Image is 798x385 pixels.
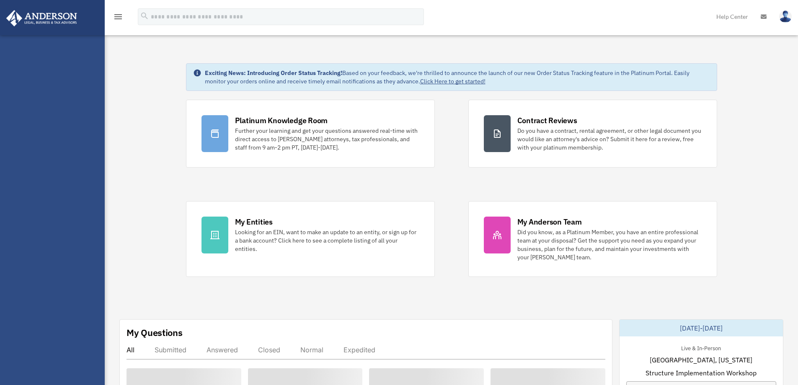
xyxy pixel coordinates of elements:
[620,320,783,336] div: [DATE]-[DATE]
[113,15,123,22] a: menu
[258,346,280,354] div: Closed
[205,69,710,85] div: Based on your feedback, we're thrilled to announce the launch of our new Order Status Tracking fe...
[779,10,792,23] img: User Pic
[235,217,273,227] div: My Entities
[646,368,757,378] span: Structure Implementation Workshop
[517,115,577,126] div: Contract Reviews
[127,346,134,354] div: All
[4,10,80,26] img: Anderson Advisors Platinum Portal
[113,12,123,22] i: menu
[186,201,435,277] a: My Entities Looking for an EIN, want to make an update to an entity, or sign up for a bank accoun...
[517,127,702,152] div: Do you have a contract, rental agreement, or other legal document you would like an attorney's ad...
[186,100,435,168] a: Platinum Knowledge Room Further your learning and get your questions answered real-time with dire...
[235,228,419,253] div: Looking for an EIN, want to make an update to an entity, or sign up for a bank account? Click her...
[127,326,183,339] div: My Questions
[140,11,149,21] i: search
[650,355,752,365] span: [GEOGRAPHIC_DATA], [US_STATE]
[674,343,728,352] div: Live & In-Person
[468,201,717,277] a: My Anderson Team Did you know, as a Platinum Member, you have an entire professional team at your...
[468,100,717,168] a: Contract Reviews Do you have a contract, rental agreement, or other legal document you would like...
[235,127,419,152] div: Further your learning and get your questions answered real-time with direct access to [PERSON_NAM...
[235,115,328,126] div: Platinum Knowledge Room
[300,346,323,354] div: Normal
[420,78,486,85] a: Click Here to get started!
[343,346,375,354] div: Expedited
[517,217,582,227] div: My Anderson Team
[205,69,342,77] strong: Exciting News: Introducing Order Status Tracking!
[207,346,238,354] div: Answered
[517,228,702,261] div: Did you know, as a Platinum Member, you have an entire professional team at your disposal? Get th...
[155,346,186,354] div: Submitted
